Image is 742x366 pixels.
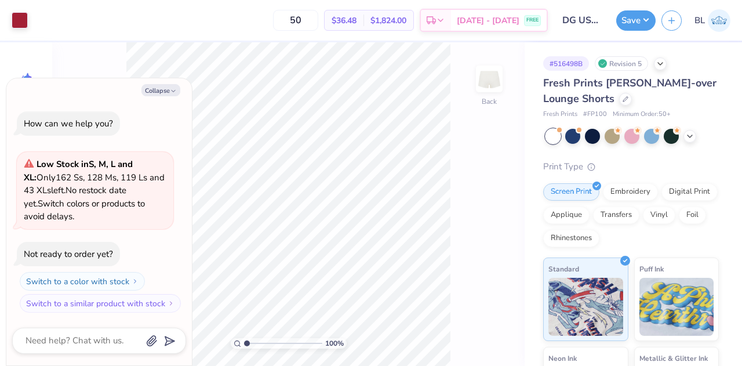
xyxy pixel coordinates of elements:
[132,278,139,285] img: Switch to a color with stock
[543,110,577,119] span: Fresh Prints
[543,183,599,201] div: Screen Print
[543,206,590,224] div: Applique
[478,67,501,90] img: Back
[20,294,181,313] button: Switch to a similar product with stock
[24,184,126,209] span: No restock date yet.
[593,206,639,224] div: Transfers
[24,118,113,129] div: How can we help you?
[24,158,165,222] span: Only 162 Ss, 128 Ms, 119 Ls and 43 XLs left. Switch colors or products to avoid delays.
[543,76,716,106] span: Fresh Prints [PERSON_NAME]-over Lounge Shorts
[694,9,730,32] a: BL
[543,230,599,247] div: Rhinestones
[583,110,607,119] span: # FP100
[548,263,579,275] span: Standard
[639,263,664,275] span: Puff Ink
[639,352,708,364] span: Metallic & Glitter Ink
[603,183,658,201] div: Embroidery
[20,272,145,291] button: Switch to a color with stock
[141,84,180,96] button: Collapse
[168,300,174,307] img: Switch to a similar product with stock
[548,278,623,336] img: Standard
[679,206,706,224] div: Foil
[694,14,705,27] span: BL
[273,10,318,31] input: – –
[661,183,718,201] div: Digital Print
[24,248,113,260] div: Not ready to order yet?
[457,15,519,27] span: [DATE] - [DATE]
[708,9,730,32] img: Bella Lutton
[616,10,656,31] button: Save
[543,56,589,71] div: # 516498B
[639,278,714,336] img: Puff Ink
[548,352,577,364] span: Neon Ink
[595,56,648,71] div: Revision 5
[554,9,610,32] input: Untitled Design
[370,15,406,27] span: $1,824.00
[24,158,133,183] strong: Low Stock in S, M, L and XL :
[325,338,344,349] span: 100 %
[332,15,357,27] span: $36.48
[643,206,675,224] div: Vinyl
[482,96,497,107] div: Back
[613,110,671,119] span: Minimum Order: 50 +
[543,160,719,173] div: Print Type
[526,16,539,24] span: FREE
